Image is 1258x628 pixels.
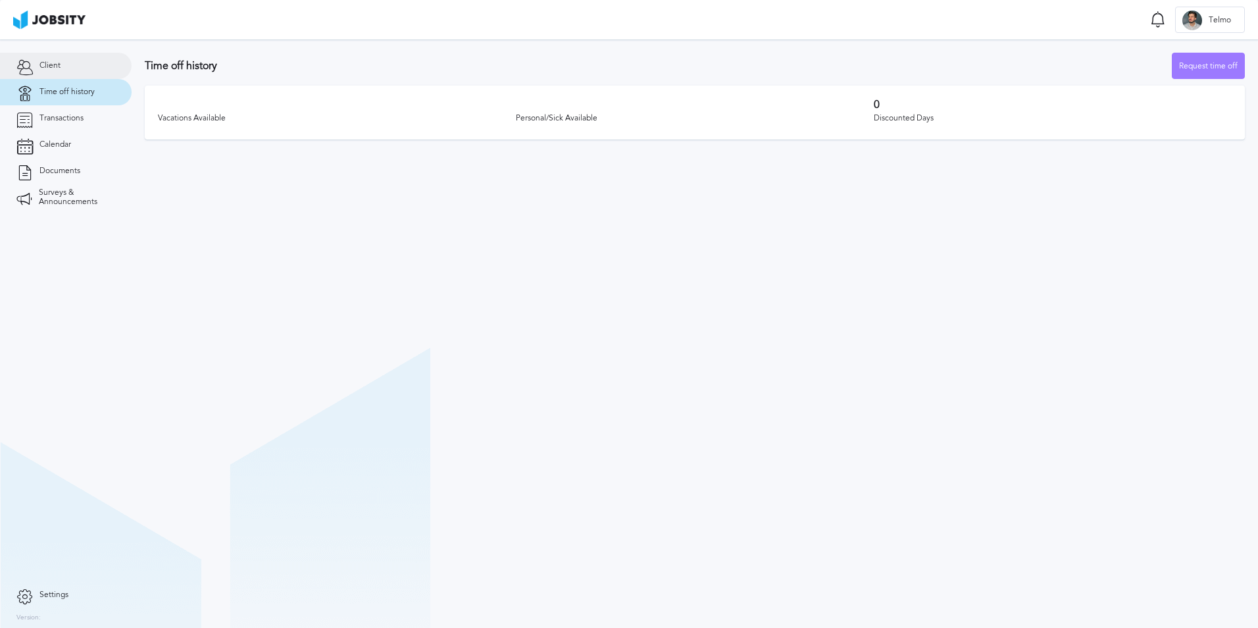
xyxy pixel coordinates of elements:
span: Transactions [39,114,84,123]
div: Vacations Available [158,114,516,123]
span: Calendar [39,140,71,149]
h3: 0 [874,99,1232,111]
span: Telmo [1202,16,1238,25]
div: T [1182,11,1202,30]
div: Personal/Sick Available [516,114,874,123]
div: Request time off [1172,53,1244,80]
span: Settings [39,590,68,600]
img: ab4bad089aa723f57921c736e9817d99.png [13,11,86,29]
span: Surveys & Announcements [39,188,115,207]
h3: Time off history [145,60,1172,72]
span: Client [39,61,61,70]
button: TTelmo [1175,7,1245,33]
span: Documents [39,167,80,176]
span: Time off history [39,88,95,97]
div: Discounted Days [874,114,1232,123]
button: Request time off [1172,53,1245,79]
label: Version: [16,614,41,622]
